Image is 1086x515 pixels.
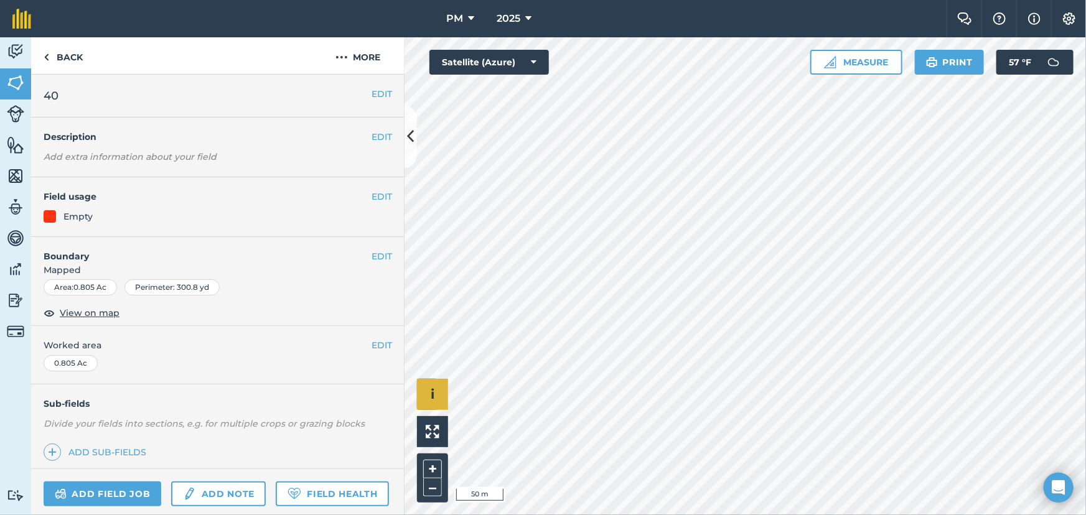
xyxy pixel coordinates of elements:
[7,489,24,501] img: svg+xml;base64,PD94bWwgdmVyc2lvbj0iMS4wIiBlbmNvZGluZz0idXRmLTgiPz4KPCEtLSBHZW5lcmF0b3I6IEFkb2JlIE...
[1044,473,1074,503] div: Open Intercom Messenger
[7,167,24,185] img: svg+xml;base64,PHN2ZyB4bWxucz0iaHR0cDovL3d3dy53My5vcmcvMjAwMC9zdmciIHdpZHRoPSI1NiIgaGVpZ2h0PSI2MC...
[44,338,392,352] span: Worked area
[417,379,448,410] button: i
[31,37,95,74] a: Back
[429,50,549,75] button: Satellite (Azure)
[810,50,902,75] button: Measure
[311,37,405,74] button: More
[182,486,196,501] img: svg+xml;base64,PD94bWwgdmVyc2lvbj0iMS4wIiBlbmNvZGluZz0idXRmLTgiPz4KPCEtLSBHZW5lcmF0b3I6IEFkb2JlIE...
[992,12,1007,25] img: A question mark icon
[1028,11,1041,26] img: svg+xml;base64,PHN2ZyB4bWxucz0iaHR0cDovL3d3dy53My5vcmcvMjAwMC9zdmciIHdpZHRoPSIxNyIgaGVpZ2h0PSIxNy...
[31,397,405,411] h4: Sub-fields
[44,50,49,65] img: svg+xml;base64,PHN2ZyB4bWxucz0iaHR0cDovL3d3dy53My5vcmcvMjAwMC9zdmciIHdpZHRoPSI5IiBoZWlnaHQ9IjI0Ii...
[44,418,365,429] em: Divide your fields into sections, e.g. for multiple crops or grazing blocks
[124,279,220,295] div: Perimeter : 300.8 yd
[996,50,1074,75] button: 57 °F
[7,73,24,92] img: svg+xml;base64,PHN2ZyB4bWxucz0iaHR0cDovL3d3dy53My5vcmcvMjAwMC9zdmciIHdpZHRoPSI1NiIgaGVpZ2h0PSI2MC...
[48,445,57,460] img: svg+xml;base64,PHN2ZyB4bWxucz0iaHR0cDovL3d3dy53My5vcmcvMjAwMC9zdmciIHdpZHRoPSIxNCIgaGVpZ2h0PSIyNC...
[7,323,24,340] img: svg+xml;base64,PD94bWwgdmVyc2lvbj0iMS4wIiBlbmNvZGluZz0idXRmLTgiPz4KPCEtLSBHZW5lcmF0b3I6IEFkb2JlIE...
[63,210,93,223] div: Empty
[7,229,24,248] img: svg+xml;base64,PD94bWwgdmVyc2lvbj0iMS4wIiBlbmNvZGluZz0idXRmLTgiPz4KPCEtLSBHZW5lcmF0b3I6IEFkb2JlIE...
[55,486,67,501] img: svg+xml;base64,PD94bWwgdmVyc2lvbj0iMS4wIiBlbmNvZGluZz0idXRmLTgiPz4KPCEtLSBHZW5lcmF0b3I6IEFkb2JlIE...
[372,87,392,101] button: EDIT
[44,443,151,461] a: Add sub-fields
[44,305,55,320] img: svg+xml;base64,PHN2ZyB4bWxucz0iaHR0cDovL3d3dy53My5vcmcvMjAwMC9zdmciIHdpZHRoPSIxOCIgaGVpZ2h0PSIyNC...
[44,305,119,320] button: View on map
[824,56,836,68] img: Ruler icon
[44,87,59,104] span: 40
[372,338,392,352] button: EDIT
[44,279,117,295] div: Area : 0.805 Ac
[423,460,442,478] button: +
[7,42,24,61] img: svg+xml;base64,PD94bWwgdmVyc2lvbj0iMS4wIiBlbmNvZGluZz0idXRmLTgiPz4KPCEtLSBHZW5lcmF0b3I6IEFkb2JlIE...
[7,291,24,310] img: svg+xml;base64,PD94bWwgdmVyc2lvbj0iMS4wIiBlbmNvZGluZz0idXRmLTgiPz4KPCEtLSBHZW5lcmF0b3I6IEFkb2JlIE...
[423,478,442,496] button: –
[426,425,439,438] img: Four arrows, one pointing top left, one top right, one bottom right and the last bottom left
[7,105,24,123] img: svg+xml;base64,PD94bWwgdmVyc2lvbj0iMS4wIiBlbmNvZGluZz0idXRmLTgiPz4KPCEtLSBHZW5lcmF0b3I6IEFkb2JlIE...
[431,386,434,402] span: i
[276,481,388,506] a: Field Health
[60,306,119,320] span: View on map
[446,11,463,26] span: PM
[1062,12,1077,25] img: A cog icon
[1041,50,1066,75] img: svg+xml;base64,PD94bWwgdmVyc2lvbj0iMS4wIiBlbmNvZGluZz0idXRmLTgiPz4KPCEtLSBHZW5lcmF0b3I6IEFkb2JlIE...
[497,11,520,26] span: 2025
[915,50,985,75] button: Print
[372,130,392,144] button: EDIT
[12,9,31,29] img: fieldmargin Logo
[31,263,405,277] span: Mapped
[372,249,392,263] button: EDIT
[31,237,372,263] h4: Boundary
[926,55,938,70] img: svg+xml;base64,PHN2ZyB4bWxucz0iaHR0cDovL3d3dy53My5vcmcvMjAwMC9zdmciIHdpZHRoPSIxOSIgaGVpZ2h0PSIyNC...
[44,355,98,371] div: 0.805 Ac
[7,198,24,216] img: svg+xml;base64,PD94bWwgdmVyc2lvbj0iMS4wIiBlbmNvZGluZz0idXRmLTgiPz4KPCEtLSBHZW5lcmF0b3I6IEFkb2JlIE...
[44,481,161,506] a: Add field job
[335,50,348,65] img: svg+xml;base64,PHN2ZyB4bWxucz0iaHR0cDovL3d3dy53My5vcmcvMjAwMC9zdmciIHdpZHRoPSIyMCIgaGVpZ2h0PSIyNC...
[44,190,372,203] h4: Field usage
[7,260,24,279] img: svg+xml;base64,PD94bWwgdmVyc2lvbj0iMS4wIiBlbmNvZGluZz0idXRmLTgiPz4KPCEtLSBHZW5lcmF0b3I6IEFkb2JlIE...
[1009,50,1031,75] span: 57 ° F
[171,481,266,506] a: Add note
[7,136,24,154] img: svg+xml;base64,PHN2ZyB4bWxucz0iaHR0cDovL3d3dy53My5vcmcvMjAwMC9zdmciIHdpZHRoPSI1NiIgaGVpZ2h0PSI2MC...
[372,190,392,203] button: EDIT
[44,130,392,144] h4: Description
[957,12,972,25] img: Two speech bubbles overlapping with the left bubble in the forefront
[44,151,217,162] em: Add extra information about your field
